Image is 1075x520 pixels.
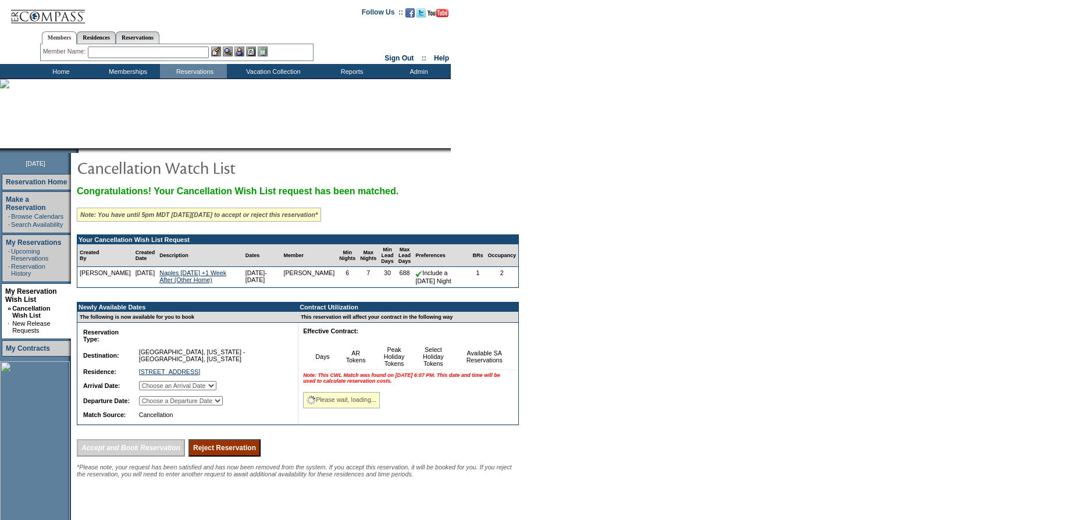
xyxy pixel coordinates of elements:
a: Members [42,31,77,44]
b: Match Source: [83,411,126,418]
a: Subscribe to our YouTube Channel [428,12,448,19]
a: Follow us on Twitter [417,12,426,19]
a: [STREET_ADDRESS] [139,368,200,375]
b: Destination: [83,352,119,359]
td: Min Nights [337,244,358,267]
a: My Reservation Wish List [5,287,57,304]
td: Select Holiday Tokens [414,344,453,370]
a: Search Availability [11,221,63,228]
td: Newly Available Dates [77,302,291,312]
img: Follow us on Twitter [417,8,426,17]
td: · [8,221,10,228]
a: Upcoming Reservations [11,248,48,262]
b: » [8,305,11,312]
td: Preferences [413,244,470,267]
td: Description [157,244,243,267]
img: pgTtlCancellationNotification.gif [77,156,309,179]
a: New Release Requests [12,320,50,334]
td: [PERSON_NAME] [77,267,133,287]
td: Occupancy [485,244,518,267]
td: Reports [317,64,384,79]
a: Naples [DATE] +1 Week After (Other Home) [159,269,226,283]
img: blank.gif [79,148,80,153]
td: · [8,320,11,334]
span: Congratulations! Your Cancellation Wish List request has been matched. [77,186,398,196]
td: Memberships [93,64,160,79]
a: Browse Calendars [11,213,63,220]
a: Residences [77,31,116,44]
td: 688 [396,267,414,287]
img: b_edit.gif [211,47,221,56]
td: Follow Us :: [362,7,403,21]
td: AR Tokens [337,344,375,370]
td: The following is now available for you to book [77,312,291,323]
span: *Please note, your request has been satisfied and has now been removed from the system. If you ac... [77,464,512,478]
b: Residence: [83,368,116,375]
input: Accept and Book Reservation [77,439,185,457]
a: Reservations [116,31,159,44]
td: Admin [384,64,451,79]
a: Help [434,54,449,62]
a: Sign Out [385,54,414,62]
img: promoShadowLeftCorner.gif [74,148,79,153]
td: Max Nights [358,244,379,267]
img: View [223,47,233,56]
td: BRs [470,244,485,267]
td: Reservations [160,64,227,79]
b: Reservation Type: [83,329,119,343]
td: Your Cancellation Wish List Request [77,235,518,244]
input: Reject Reservation [188,439,261,457]
td: Created By [77,244,133,267]
td: Vacation Collection [227,64,317,79]
td: [DATE] [133,267,158,287]
td: 2 [485,267,518,287]
b: Arrival Date: [83,382,120,389]
td: [DATE]- [DATE] [243,267,282,287]
td: 1 [470,267,485,287]
div: Please wait, loading... [303,392,380,408]
td: Min Lead Days [379,244,396,267]
td: Max Lead Days [396,244,414,267]
img: Reservations [246,47,256,56]
a: My Contracts [6,344,50,352]
td: Days [308,344,337,370]
div: Member Name: [43,47,88,56]
a: My Reservations [6,238,61,247]
a: Become our fan on Facebook [405,12,415,19]
img: chkSmaller.gif [415,270,422,277]
td: Dates [243,244,282,267]
span: [DATE] [26,160,45,167]
i: Note: You have until 5pm MDT [DATE][DATE] to accept or reject this reservation* [80,211,318,218]
td: Contract Utilization [298,302,518,312]
b: Departure Date: [83,397,130,404]
td: Created Date [133,244,158,267]
td: Peak Holiday Tokens [375,344,414,370]
td: 7 [358,267,379,287]
td: This reservation will affect your contract in the following way [298,312,518,323]
a: Reservation History [11,263,45,277]
b: Effective Contract: [303,327,358,334]
td: [GEOGRAPHIC_DATA], [US_STATE] - [GEOGRAPHIC_DATA], [US_STATE] [137,346,288,365]
td: Member [282,244,337,267]
td: Home [26,64,93,79]
a: Cancellation Wish List [12,305,50,319]
a: Reservation Home [6,178,67,186]
td: Note: This CWL Match was found on [DATE] 6:07 PM. This date and time will be used to calculate re... [301,370,516,386]
a: Make a Reservation [6,195,46,212]
td: Cancellation [137,409,288,421]
img: b_calculator.gif [258,47,268,56]
td: · [8,263,10,277]
td: [PERSON_NAME] [282,267,337,287]
td: Available SA Reservations [453,344,516,370]
td: 6 [337,267,358,287]
td: · [8,248,10,262]
td: Include a [DATE] Night [413,267,470,287]
img: Impersonate [234,47,244,56]
td: 30 [379,267,396,287]
img: Subscribe to our YouTube Channel [428,9,448,17]
td: · [8,213,10,220]
span: :: [422,54,426,62]
img: Become our fan on Facebook [405,8,415,17]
